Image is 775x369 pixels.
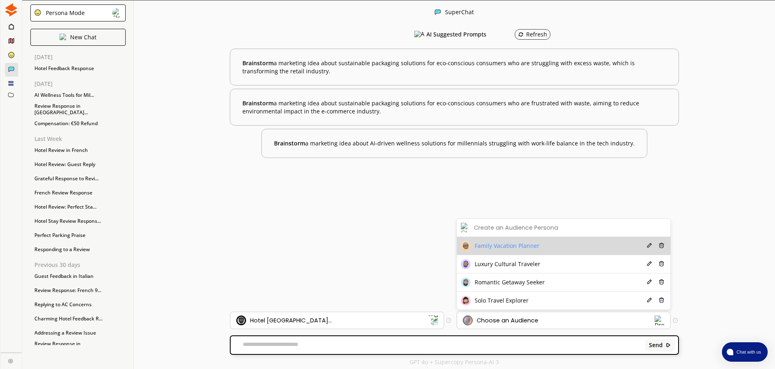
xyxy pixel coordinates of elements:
[657,278,666,287] button: Delete Icon
[445,9,474,17] div: SuperChat
[475,279,545,286] span: Romantic Getaway Seeker
[649,342,663,348] b: Send
[475,261,540,267] span: Luxury Cultural Traveler
[414,31,424,38] img: AI Suggested Prompts
[461,296,471,305] img: Brand Icon
[30,229,126,241] div: Perfect Parking Praise
[647,297,652,303] img: Edit Icon
[645,278,653,287] button: Edit Icon
[30,117,126,130] div: Compensation: €50 Refund
[655,316,664,325] img: Dropdown Icon
[647,279,652,285] img: Edit Icon
[274,139,635,147] b: a marketing idea about AI-driven wellness solutions for millennials struggling with work-life bal...
[30,284,126,296] div: Review Response: French 9...
[461,259,471,269] img: Brand Icon
[112,8,122,18] img: Close
[659,297,664,303] img: Delete Icon
[657,260,666,269] button: Delete Icon
[30,243,126,256] div: Responding to a Review
[666,342,671,348] img: Close
[30,173,126,185] div: Grateful Response to Revi...
[242,59,274,67] span: Brainstorm
[30,299,126,311] div: Replying to AC Concerns
[242,59,666,75] b: a marketing idea about sustainable packaging solutions for eco-conscious consumers who are strugg...
[659,279,664,285] img: Delete Icon
[30,215,126,227] div: Hotel Stay Review Respons...
[461,277,471,287] img: Brand Icon
[242,99,666,115] b: a marketing idea about sustainable packaging solutions for eco-conscious consumers who are frustr...
[645,260,653,269] button: Edit Icon
[733,349,763,355] span: Chat with us
[475,297,529,304] span: Solo Travel Explorer
[461,241,471,251] img: Brand Icon
[647,261,652,267] img: Edit Icon
[657,241,666,251] button: Delete Icon
[477,317,538,324] div: Choose an Audience
[645,241,653,251] button: Edit Icon
[250,317,332,324] div: Hotel [GEOGRAPHIC_DATA]...
[461,223,471,232] img: Create Icon
[43,10,85,16] div: Persona Mode
[30,327,126,339] div: Addressing a Review Issue
[236,316,246,325] img: Brand Icon
[30,89,126,101] div: AI Wellness Tools for Mil...
[60,34,66,40] img: Close
[518,32,524,37] img: Refresh
[30,62,126,75] div: Hotel Feedback Response
[428,315,438,326] img: Dropdown Icon
[4,3,18,17] img: Close
[30,103,126,115] div: Review Response in [GEOGRAPHIC_DATA]...
[242,99,274,107] span: Brainstorm
[30,313,126,325] div: Charming Hotel Feedback R...
[30,341,126,353] div: Review Response in [GEOGRAPHIC_DATA]...
[34,136,126,142] p: Last Week
[409,359,499,365] p: GPT 4o + Supercopy Persona-AI 3
[34,9,41,16] img: Close
[463,316,473,325] img: Audience Icon
[647,243,652,248] img: Edit Icon
[659,243,664,248] img: Delete Icon
[30,158,126,171] div: Hotel Review: Guest Reply
[446,318,451,323] img: Tooltip Icon
[426,28,486,41] h3: AI Suggested Prompts
[70,34,96,41] p: New Chat
[30,187,126,199] div: French Review Response
[34,81,126,87] p: [DATE]
[30,270,126,282] div: Guest Feedback in Italian
[673,318,678,323] img: Tooltip Icon
[435,9,441,15] img: Close
[30,201,126,213] div: Hotel Review: Perfect Sta...
[659,261,664,267] img: Delete Icon
[475,243,540,249] span: Family Vacation Planner
[34,54,126,60] p: [DATE]
[518,31,547,38] div: Refresh
[274,139,305,147] span: Brainstorm
[30,144,126,156] div: Hotel Review in French
[657,296,666,305] button: Delete Icon
[1,353,21,367] a: Close
[474,224,558,231] div: Create an Audience Persona
[645,296,653,305] button: Edit Icon
[8,358,13,363] img: Close
[722,342,768,362] button: atlas-launcher
[34,262,126,268] p: Previous 30 days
